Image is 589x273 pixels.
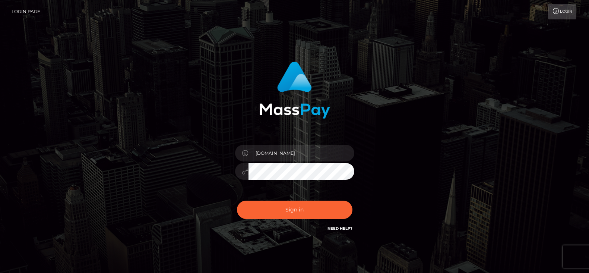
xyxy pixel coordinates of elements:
a: Login Page [12,4,40,19]
button: Sign in [237,201,352,219]
img: MassPay Login [259,62,330,119]
input: Username... [248,145,354,161]
a: Login [548,4,576,19]
a: Need Help? [327,226,352,231]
